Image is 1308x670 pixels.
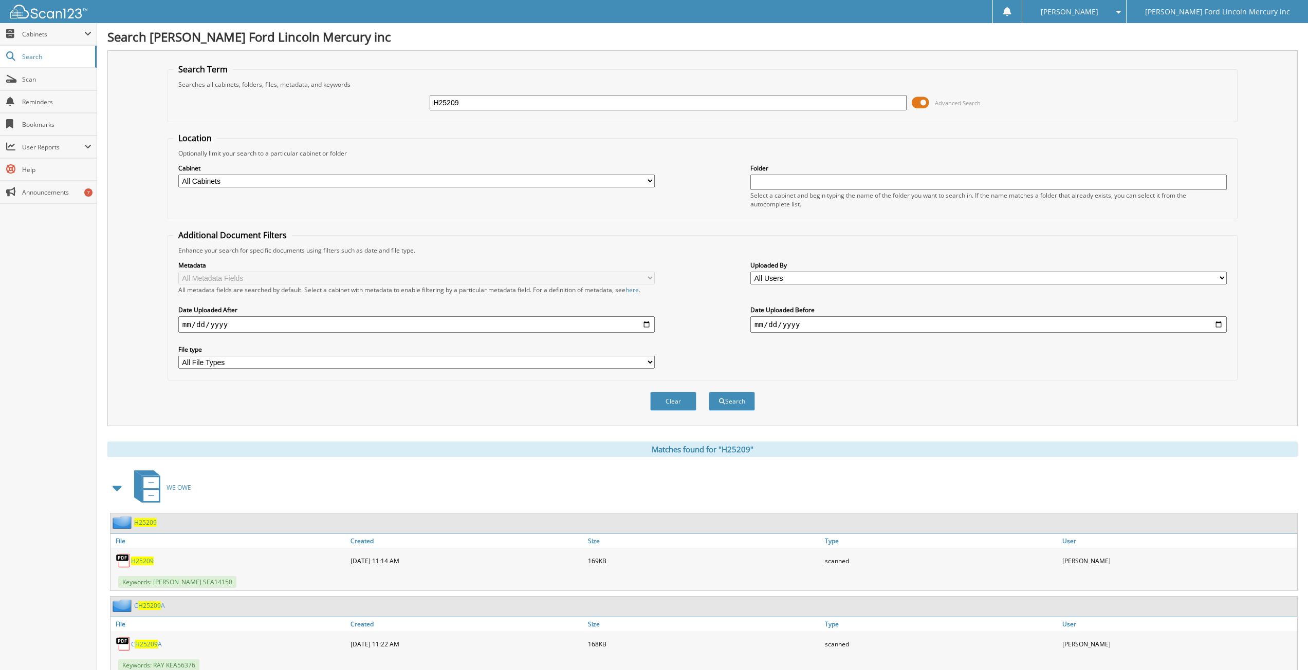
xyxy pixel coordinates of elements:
[585,550,823,571] div: 169KB
[128,467,191,508] a: WE OWE
[107,442,1298,457] div: Matches found for "H25209"
[110,534,348,548] a: File
[134,518,157,527] a: H25209
[113,599,134,612] img: folder2.png
[178,164,655,173] label: Cabinet
[173,64,233,75] legend: Search Term
[822,617,1060,631] a: Type
[750,316,1227,333] input: end
[84,188,93,197] div: 7
[1060,534,1297,548] a: User
[173,246,1232,255] div: Enhance your search for specific documents using filters such as date and file type.
[167,483,191,492] span: WE OWE
[709,392,755,411] button: Search
[22,75,91,84] span: Scan
[750,164,1227,173] label: Folder
[173,149,1232,158] div: Optionally limit your search to a particular cabinet or folder
[22,52,90,61] span: Search
[178,345,655,354] label: File type
[1145,9,1290,15] span: [PERSON_NAME] Ford Lincoln Mercury inc
[1060,617,1297,631] a: User
[110,617,348,631] a: File
[348,550,585,571] div: [DATE] 11:14 AM
[1041,9,1098,15] span: [PERSON_NAME]
[118,576,236,588] span: Keywords: [PERSON_NAME] SEA14150
[22,98,91,106] span: Reminders
[585,534,823,548] a: Size
[585,634,823,654] div: 168KB
[107,28,1298,45] h1: Search [PERSON_NAME] Ford Lincoln Mercury inc
[178,261,655,270] label: Metadata
[116,553,131,568] img: PDF.png
[935,99,981,107] span: Advanced Search
[138,601,161,610] span: H25209
[134,601,165,610] a: CH25209A
[1060,550,1297,571] div: [PERSON_NAME]
[116,636,131,652] img: PDF.png
[131,640,162,648] a: CH25209A
[131,557,154,565] a: H25209
[1060,634,1297,654] div: [PERSON_NAME]
[750,261,1227,270] label: Uploaded By
[135,640,158,648] span: H25209
[750,305,1227,314] label: Date Uploaded Before
[22,143,84,151] span: User Reports
[10,5,87,18] img: scan123-logo-white.svg
[348,617,585,631] a: Created
[173,229,292,241] legend: Additional Document Filters
[625,285,639,294] a: here
[113,516,134,529] img: folder2.png
[22,165,91,174] span: Help
[822,534,1060,548] a: Type
[585,617,823,631] a: Size
[348,534,585,548] a: Created
[650,392,696,411] button: Clear
[348,634,585,654] div: [DATE] 11:22 AM
[822,550,1060,571] div: scanned
[22,30,84,39] span: Cabinets
[173,80,1232,89] div: Searches all cabinets, folders, files, metadata, and keywords
[178,285,655,294] div: All metadata fields are searched by default. Select a cabinet with metadata to enable filtering b...
[22,120,91,129] span: Bookmarks
[178,305,655,314] label: Date Uploaded After
[173,132,217,144] legend: Location
[22,188,91,197] span: Announcements
[822,634,1060,654] div: scanned
[178,316,655,333] input: start
[750,191,1227,208] div: Select a cabinet and begin typing the name of the folder you want to search in. If the name match...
